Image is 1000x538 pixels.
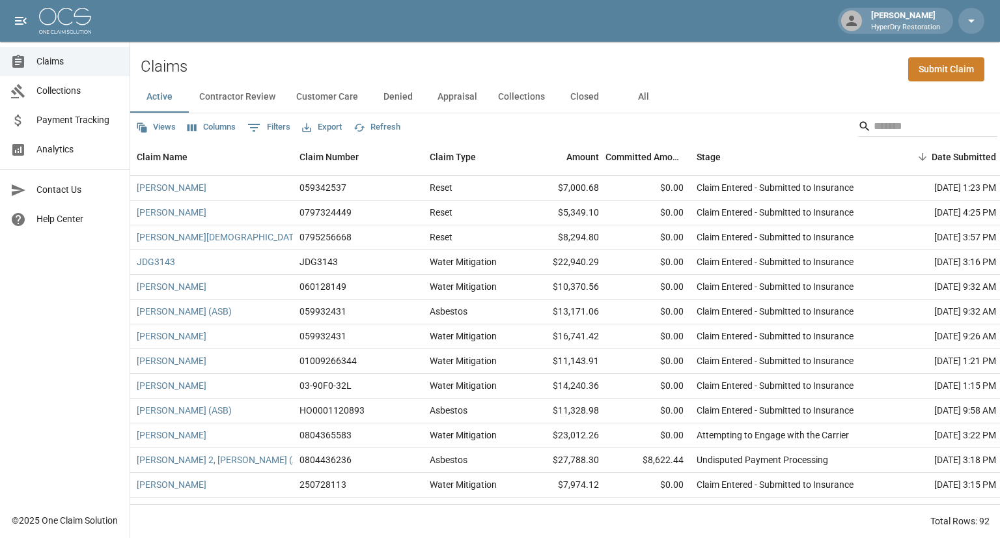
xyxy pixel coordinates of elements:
[605,423,690,448] div: $0.00
[521,473,605,498] div: $7,974.12
[521,300,605,324] div: $13,171.06
[697,280,854,293] div: Claim Entered - Submitted to Insurance
[521,448,605,473] div: $27,788.30
[697,330,854,343] div: Claim Entered - Submitted to Insurance
[299,354,357,367] div: 01009266344
[521,250,605,275] div: $22,940.29
[137,305,232,318] a: [PERSON_NAME] (ASB)
[137,330,206,343] a: [PERSON_NAME]
[36,113,119,127] span: Payment Tracking
[697,231,854,244] div: Claim Entered - Submitted to Insurance
[697,354,854,367] div: Claim Entered - Submitted to Insurance
[430,404,467,417] div: Asbestos
[133,117,179,137] button: Views
[605,448,690,473] div: $8,622.44
[932,139,996,175] div: Date Submitted
[137,453,312,466] a: [PERSON_NAME] 2, [PERSON_NAME] (ASB)
[430,379,497,392] div: Water Mitigation
[605,374,690,399] div: $0.00
[521,349,605,374] div: $11,143.91
[299,478,346,491] div: 250728113
[614,81,673,113] button: All
[605,139,690,175] div: Committed Amount
[430,139,476,175] div: Claim Type
[299,206,352,219] div: 0797324449
[137,231,301,244] a: [PERSON_NAME][DEMOGRAPHIC_DATA]
[141,57,187,76] h2: Claims
[605,473,690,498] div: $0.00
[299,181,346,194] div: 059342537
[427,81,488,113] button: Appraisal
[137,181,206,194] a: [PERSON_NAME]
[12,514,118,527] div: © 2025 One Claim Solution
[913,148,932,166] button: Sort
[566,139,599,175] div: Amount
[697,139,721,175] div: Stage
[430,305,467,318] div: Asbestos
[39,8,91,34] img: ocs-logo-white-transparent.png
[299,139,359,175] div: Claim Number
[521,139,605,175] div: Amount
[430,231,452,244] div: Reset
[36,143,119,156] span: Analytics
[605,399,690,423] div: $0.00
[605,139,684,175] div: Committed Amount
[605,349,690,374] div: $0.00
[697,181,854,194] div: Claim Entered - Submitted to Insurance
[137,429,206,442] a: [PERSON_NAME]
[697,503,849,516] div: Attempting to Engage with the Carrier
[430,478,497,491] div: Water Mitigation
[350,117,404,137] button: Refresh
[430,453,467,466] div: Asbestos
[430,330,497,343] div: Water Mitigation
[430,503,497,516] div: Water Mitigation
[137,404,232,417] a: [PERSON_NAME] (ASB)
[130,81,189,113] button: Active
[521,324,605,349] div: $16,741.42
[521,225,605,250] div: $8,294.80
[36,84,119,98] span: Collections
[368,81,427,113] button: Denied
[488,81,555,113] button: Collections
[697,453,828,466] div: Undisputed Payment Processing
[871,22,940,33] p: HyperDry Restoration
[423,139,521,175] div: Claim Type
[521,201,605,225] div: $5,349.10
[430,429,497,442] div: Water Mitigation
[430,280,497,293] div: Water Mitigation
[605,201,690,225] div: $0.00
[137,478,206,491] a: [PERSON_NAME]
[137,139,187,175] div: Claim Name
[299,305,346,318] div: 059932431
[36,212,119,226] span: Help Center
[697,206,854,219] div: Claim Entered - Submitted to Insurance
[605,225,690,250] div: $0.00
[299,280,346,293] div: 060128149
[858,116,997,139] div: Search
[137,379,206,392] a: [PERSON_NAME]
[521,399,605,423] div: $11,328.98
[521,176,605,201] div: $7,000.68
[137,503,206,516] a: [PERSON_NAME]
[605,300,690,324] div: $0.00
[430,255,497,268] div: Water Mitigation
[299,330,346,343] div: 059932431
[430,354,497,367] div: Water Mitigation
[697,478,854,491] div: Claim Entered - Submitted to Insurance
[605,275,690,300] div: $0.00
[137,206,206,219] a: [PERSON_NAME]
[130,139,293,175] div: Claim Name
[605,176,690,201] div: $0.00
[430,181,452,194] div: Reset
[430,206,452,219] div: Reset
[8,8,34,34] button: open drawer
[697,379,854,392] div: Claim Entered - Submitted to Insurance
[286,81,368,113] button: Customer Care
[137,255,175,268] a: JDG3143
[299,404,365,417] div: HO0001120893
[930,515,990,528] div: Total Rows: 92
[36,55,119,68] span: Claims
[605,250,690,275] div: $0.00
[697,305,854,318] div: Claim Entered - Submitted to Insurance
[299,379,352,392] div: 03-90F0-32L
